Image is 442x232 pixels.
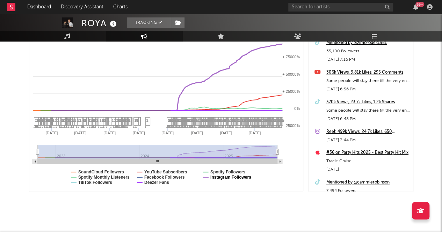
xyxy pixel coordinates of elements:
span: 1 [90,118,92,122]
div: [DATE] 7:16 PM [326,55,410,64]
span: 1 [77,118,79,122]
div: Track: Cruise [326,157,410,165]
span: 1 [36,118,38,122]
div: [DATE] 3:44 PM [326,136,410,144]
text: TikTok Followers [78,180,112,185]
span: 4 [253,118,255,122]
span: 4 [208,118,210,122]
span: 3 [246,118,248,122]
span: 10 [175,118,179,122]
span: 2 [222,118,224,122]
span: 1 [112,118,114,122]
span: 1 [79,118,81,122]
text: [DATE] [248,131,261,135]
span: 1 [50,118,52,122]
span: 1 [228,118,230,122]
span: 1 [168,118,170,122]
text: [DATE] [74,131,86,135]
span: 4 [224,118,226,122]
span: 1 [114,118,116,122]
span: 1 [72,118,74,122]
text: [DATE] [220,131,232,135]
span: 1 [146,118,148,122]
text: [DATE] [132,131,145,135]
span: 1 [92,118,94,122]
text: YouTube Subscribers [144,170,187,174]
a: Mentioned by @cammierobinson [326,178,410,187]
span: 1 [57,118,59,122]
span: 1 [108,118,110,122]
button: Tracking [127,17,171,28]
span: 1 [100,118,102,122]
span: 1 [102,118,104,122]
span: 4 [225,118,227,122]
div: Some people will stay there till the very end ❤️ #billieeilish #finneas #ohmyroya #musicproduction [326,77,410,85]
span: 1 [45,118,48,122]
span: 1 [96,118,99,122]
span: 1 [69,118,71,122]
span: 3 [226,118,229,122]
span: 10 [184,118,188,122]
span: 1 [116,118,118,122]
div: Some people will stay there till the very end ❤ Thanks for blessing the world with beautiful song... [326,106,410,115]
a: #36 on Party Hits 2025 - Best Party Hit Mix [326,149,410,157]
span: 12 [270,118,275,122]
span: 1 [82,118,85,122]
div: 35,100 Followers [326,47,410,55]
text: 0% [294,106,300,111]
span: 4 [267,118,269,122]
text: + 50000% [282,72,300,76]
span: 4 [62,118,64,122]
text: Deezer Fans [144,180,169,185]
text: Spotify Monthly Listeners [78,175,130,180]
span: 1 [47,118,49,122]
button: 99+ [413,4,418,10]
span: 4 [215,118,217,122]
text: [DATE] [103,131,116,135]
span: 1 [135,118,137,122]
span: 4 [253,118,255,122]
span: 1 [43,118,45,122]
text: SoundCloud Followers [78,170,124,174]
span: 4 [260,118,262,122]
span: 4 [265,118,267,122]
text: [DATE] [45,131,58,135]
a: Mentioned by @zimorodek1981 [326,39,410,47]
span: 2 [199,118,201,122]
span: 1 [55,118,57,122]
span: 4 [252,118,254,122]
a: Reel: 499k Views, 24.7k Likes, 650 Comments [326,128,410,136]
span: 4 [266,118,268,122]
div: [DATE] [326,165,410,174]
span: 3 [237,118,239,122]
span: 1 [71,118,73,122]
text: Facebook Followers [144,175,184,180]
div: 99 + [415,2,424,7]
span: 4 [250,118,252,122]
div: [DATE] 6:48 PM [326,115,410,123]
text: + 75000% [282,55,300,59]
div: 7,494 Followers [326,187,410,195]
text: Instagram Followers [210,175,251,180]
div: 370k Views, 23.7k Likes, 1.2k Shares [326,98,410,106]
text: Spotify Followers [210,170,245,174]
span: 1 [35,118,37,122]
input: Search for artists [288,3,393,12]
a: 306k Views, 9.81k Likes, 295 Comments [326,68,410,77]
text: -25000% [284,124,299,128]
span: 1 [137,118,139,122]
div: [DATE] 6:56 PM [326,85,410,93]
text: [DATE] [191,131,203,135]
span: 4 [192,118,194,122]
span: 1 [88,118,90,122]
div: ROYA [81,17,118,29]
text: + 25000% [282,89,300,93]
text: [DATE] [161,131,174,135]
span: 1 [60,118,63,122]
span: 4 [270,118,272,122]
